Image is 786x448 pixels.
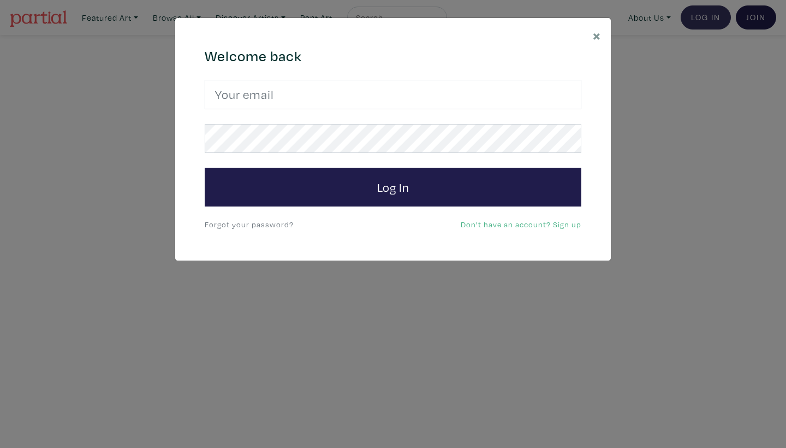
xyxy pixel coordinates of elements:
[205,219,294,229] a: Forgot your password?
[205,168,581,207] button: Log In
[205,80,581,109] input: Your email
[461,219,581,229] a: Don't have an account? Sign up
[593,26,601,45] span: ×
[583,18,611,52] button: Close
[205,48,581,65] h4: Welcome back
